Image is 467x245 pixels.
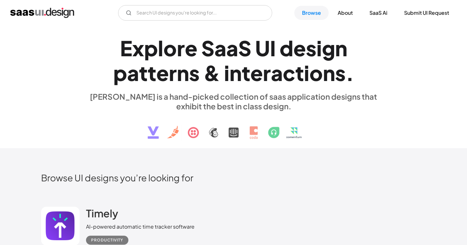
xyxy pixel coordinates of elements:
[330,6,360,20] a: About
[255,36,270,60] div: U
[224,60,229,85] div: i
[270,36,276,60] div: I
[189,60,200,85] div: s
[118,5,272,21] form: Email Form
[86,92,381,111] div: [PERSON_NAME] is a hand-picked collection of saas application designs that exhibit the best in cl...
[280,36,293,60] div: d
[203,60,220,85] div: &
[346,60,354,85] div: .
[144,36,158,60] div: p
[263,60,271,85] div: r
[148,60,156,85] div: t
[158,36,163,60] div: l
[177,60,189,85] div: n
[214,36,226,60] div: a
[242,60,250,85] div: t
[335,36,347,60] div: n
[113,60,127,85] div: p
[169,60,177,85] div: r
[283,60,295,85] div: c
[293,36,306,60] div: e
[156,60,169,85] div: e
[136,111,331,144] img: text, icon, saas logo
[250,60,263,85] div: e
[335,60,346,85] div: s
[86,207,118,223] a: Timely
[185,36,197,60] div: e
[295,60,304,85] div: t
[304,60,309,85] div: i
[226,36,238,60] div: a
[229,60,242,85] div: n
[86,36,381,85] h1: Explore SaaS UI design patterns & interactions.
[238,36,251,60] div: S
[120,36,132,60] div: E
[132,36,144,60] div: x
[309,60,323,85] div: o
[201,36,214,60] div: S
[316,36,322,60] div: i
[127,60,139,85] div: a
[10,8,74,18] a: home
[306,36,316,60] div: s
[163,36,177,60] div: o
[177,36,185,60] div: r
[91,236,123,244] div: Productivity
[271,60,283,85] div: a
[322,36,335,60] div: g
[323,60,335,85] div: n
[396,6,457,20] a: Submit UI Request
[294,6,329,20] a: Browse
[86,223,195,231] div: AI-powered automatic time tracker software
[86,207,118,220] h2: Timely
[41,172,426,183] h2: Browse UI designs you’re looking for
[139,60,148,85] div: t
[118,5,272,21] input: Search UI designs you're looking for...
[362,6,395,20] a: SaaS Ai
